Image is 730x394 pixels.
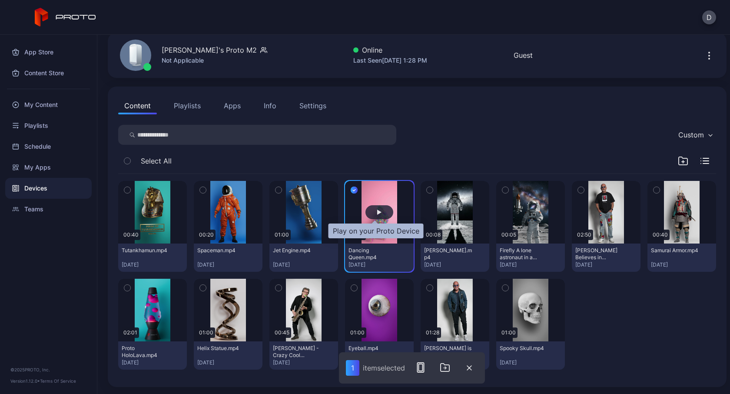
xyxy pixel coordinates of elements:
[647,244,716,272] button: Samurai Armor.mp4[DATE]
[258,97,282,114] button: Info
[348,345,396,352] div: Eyeball.mp4
[162,55,267,66] div: Not Applicable
[218,97,247,114] button: Apps
[421,341,489,370] button: [PERSON_NAME] is in the Box.mp4[DATE]
[118,341,187,370] button: Proto HoloLava.mp4[DATE]
[500,345,547,352] div: Spooky Skull.mp4
[10,378,40,384] span: Version 1.12.0 •
[273,345,321,359] div: Scott Page - Crazy Cool Technology.mp4
[363,364,405,372] div: item selected
[273,247,321,254] div: Jet Engine.mp4
[496,341,565,370] button: Spooky Skull.mp4[DATE]
[514,50,533,60] div: Guest
[424,247,472,261] div: Lars_No_Motion.mp4
[500,261,561,268] div: [DATE]
[122,261,183,268] div: [DATE]
[40,378,76,384] a: Terms Of Service
[269,341,338,370] button: [PERSON_NAME] - Crazy Cool Technology.mp4[DATE]
[678,130,704,139] div: Custom
[674,125,716,145] button: Custom
[5,157,92,178] a: My Apps
[141,156,172,166] span: Select All
[273,261,335,268] div: [DATE]
[496,244,565,272] button: Firefly A lone astronaut in a modern white space suit stands on the moon's surface, his visor dis...
[345,341,414,370] button: Eyeball.mp4[DATE]
[122,359,183,366] div: [DATE]
[353,55,427,66] div: Last Seen [DATE] 1:28 PM
[194,244,262,272] button: Spaceman.mp4[DATE]
[264,100,276,111] div: Info
[5,136,92,157] a: Schedule
[118,244,187,272] button: Tutankhamun.mp4[DATE]
[197,261,259,268] div: [DATE]
[345,244,414,272] button: Dancing Queen.mp4[DATE]
[5,199,92,220] a: Teams
[5,115,92,136] a: Playlists
[651,261,713,268] div: [DATE]
[118,97,157,114] button: Content
[197,359,259,366] div: [DATE]
[293,97,332,114] button: Settings
[5,42,92,63] a: App Store
[10,366,86,373] div: © 2025 PROTO, Inc.
[346,360,359,376] div: 1
[353,45,427,55] div: Online
[5,94,92,115] a: My Content
[421,244,489,272] button: [PERSON_NAME].mp4[DATE]
[122,345,169,359] div: Proto HoloLava.mp4
[194,341,262,370] button: Helix Statue.mp4[DATE]
[424,261,486,268] div: [DATE]
[575,261,637,268] div: [DATE]
[162,45,257,55] div: [PERSON_NAME]'s Proto M2
[348,247,396,261] div: Dancing Queen.mp4
[702,10,716,24] button: D
[269,244,338,272] button: Jet Engine.mp4[DATE]
[575,247,623,261] div: Howie Mandel Believes in Proto.mp4
[197,247,245,254] div: Spaceman.mp4
[168,97,207,114] button: Playlists
[299,100,326,111] div: Settings
[500,247,547,261] div: Firefly A lone astronaut in a modern white space suit stands on the moon's surface, his visor dis...
[273,359,335,366] div: [DATE]
[348,261,410,268] div: [DATE]
[328,224,424,238] div: Play on your Proto Device
[500,359,561,366] div: [DATE]
[5,178,92,199] a: Devices
[5,63,92,83] a: Content Store
[572,244,640,272] button: [PERSON_NAME] Believes in Proto.mp4[DATE]
[197,345,245,352] div: Helix Statue.mp4
[424,345,472,359] div: Howie Mandel is in the Box.mp4
[651,247,699,254] div: Samurai Armor.mp4
[122,247,169,254] div: Tutankhamun.mp4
